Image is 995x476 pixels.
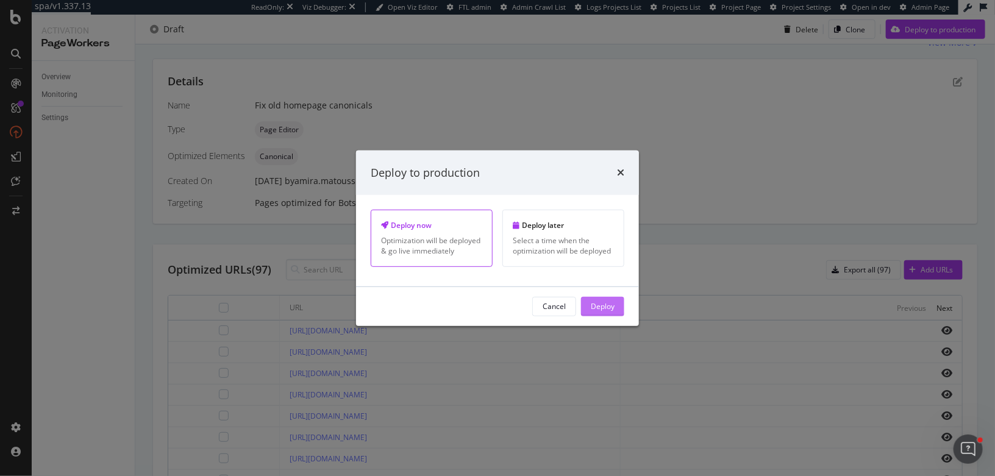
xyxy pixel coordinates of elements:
button: Cancel [532,297,576,316]
div: Deploy now [381,220,482,230]
button: Deploy [581,297,624,316]
div: Select a time when the optimization will be deployed [513,235,614,256]
div: modal [356,150,639,325]
div: Deploy to production [371,165,480,180]
div: Deploy [591,301,615,311]
div: times [617,165,624,180]
div: Deploy later [513,220,614,230]
div: Cancel [543,301,566,311]
div: Optimization will be deployed & go live immediately [381,235,482,256]
iframe: Intercom live chat [954,435,983,464]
